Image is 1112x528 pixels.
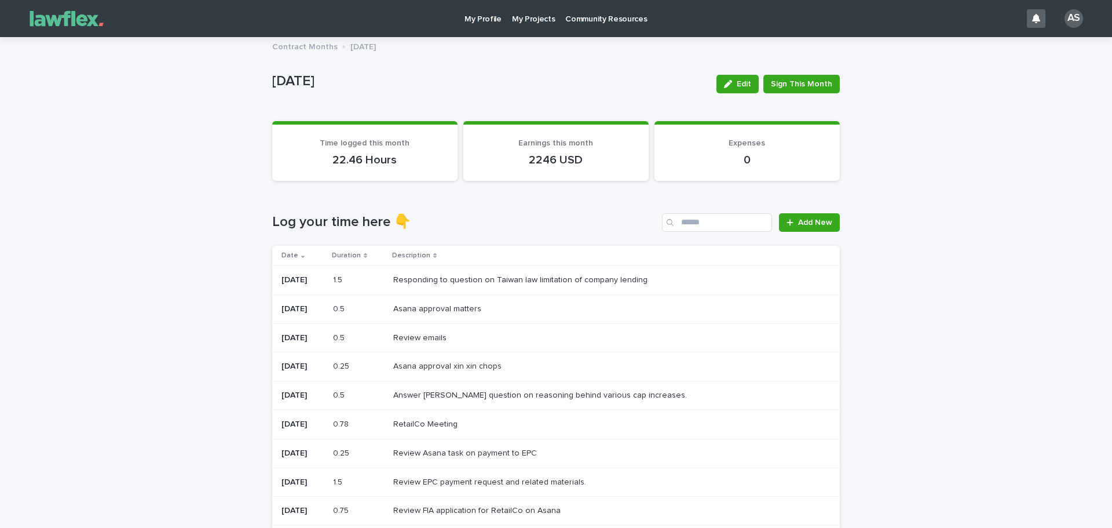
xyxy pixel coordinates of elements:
p: [DATE] [281,391,324,400]
tr: [DATE]0.50.5 Answer [PERSON_NAME] question on reasoning behind various cap increases.Answer [PERS... [272,381,840,410]
p: 22.46 Hours [286,153,444,167]
p: [DATE] [281,362,324,372]
tr: [DATE]0.250.25 Asana approval xin xin chopsAsana approval xin xin chops [272,352,840,381]
tr: [DATE]0.250.25 Review Asana task on payment to EPCReview Asana task on payment to EPC [272,439,840,468]
span: Expenses [729,139,765,147]
p: 0.25 [333,359,352,372]
p: Date [281,249,298,262]
p: Review Asana task on payment to EPC [393,446,539,458]
img: Gnvw4qrBSHOAfo8VMhG6 [23,7,110,30]
span: Add New [798,219,832,227]
p: Contract Months [272,39,338,52]
p: 0.75 [333,504,351,516]
p: 1.5 [333,273,345,285]
p: Asana approval xin xin chops [393,359,504,372]
tr: [DATE]0.50.5 Review emailsReview emails [272,323,840,352]
tr: [DATE]0.780.78 RetailCo MeetingRetailCo Meeting [272,410,840,439]
a: Add New [779,213,840,232]
p: Description [392,249,430,262]
h1: Log your time here 👇 [272,214,657,231]
p: 2246 USD [477,153,635,167]
p: Review EPC payment request and related materials. [393,475,588,487]
button: Sign This Month [763,75,840,93]
p: [DATE] [350,39,376,52]
p: [DATE] [281,449,324,458]
p: [DATE] [281,333,324,343]
input: Search [662,213,772,232]
span: Earnings this month [518,139,593,147]
p: RetailCo Meeting [393,417,460,429]
tr: [DATE]0.50.5 Asana approval mattersAsana approval matters [272,294,840,323]
p: 0 [668,153,826,167]
p: 0.78 [333,417,351,429]
p: Answer [PERSON_NAME] question on reasoning behind various cap increases. [393,388,689,400]
p: Review emails [393,331,449,343]
p: 0.5 [333,302,347,314]
p: 0.25 [333,446,352,458]
span: Sign This Month [771,78,832,90]
p: [DATE] [281,304,324,314]
p: Asana approval matters [393,302,484,314]
p: 0.5 [333,331,347,343]
tr: [DATE]1.51.5 Review EPC payment request and related materials.Review EPC payment request and rela... [272,468,840,497]
p: Duration [332,249,361,262]
p: Review FIA application for RetailCo on Asana [393,504,563,516]
p: [DATE] [281,420,324,429]
tr: [DATE]1.51.5 Responding to question on Taiwan law limitation of company lendingResponding to ques... [272,265,840,294]
p: [DATE] [281,506,324,516]
div: AS [1065,9,1083,28]
span: Time logged this month [320,139,409,147]
button: Edit [716,75,759,93]
p: [DATE] [272,73,707,90]
p: 1.5 [333,475,345,487]
tr: [DATE]0.750.75 Review FIA application for RetailCo on AsanaReview FIA application for RetailCo on... [272,497,840,526]
p: Responding to question on Taiwan law limitation of company lending [393,273,650,285]
p: [DATE] [281,478,324,487]
p: [DATE] [281,275,324,285]
p: 0.5 [333,388,347,400]
span: Edit [737,80,751,88]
